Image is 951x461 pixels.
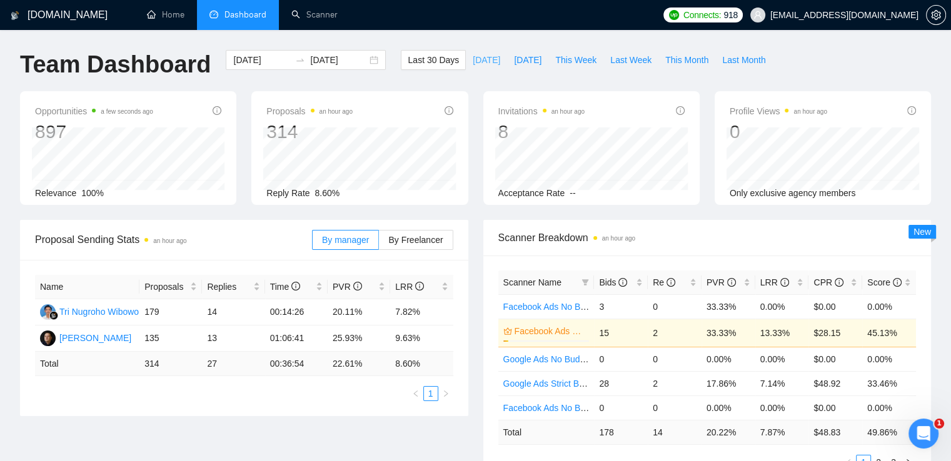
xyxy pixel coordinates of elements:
input: End date [310,53,367,67]
span: left [412,390,420,397]
span: -- [570,188,575,198]
time: an hour ago [793,108,827,115]
span: Proposals [144,280,188,294]
img: gigradar-bm.png [49,311,58,320]
td: 17.86% [702,371,755,395]
td: 20.22 % [702,420,755,444]
span: info-circle [780,278,789,287]
td: 178 [594,420,648,444]
td: 7.82% [390,299,453,325]
a: TNTri Nugroho Wibowo [40,306,139,316]
td: 25.93% [328,325,390,352]
span: dashboard [209,10,218,19]
button: right [438,386,453,401]
td: 0 [648,347,702,371]
span: This Month [665,53,708,67]
span: This Week [555,53,596,67]
a: homeHome [147,9,184,20]
td: 28 [594,371,648,395]
td: $0.00 [808,395,862,420]
iframe: Intercom live chat [908,419,938,449]
time: an hour ago [153,237,186,244]
span: PVR [707,277,736,287]
span: info-circle [907,106,916,115]
span: filter [581,279,589,286]
span: Re [653,277,675,287]
td: $ 48.83 [808,420,862,444]
span: By manager [322,235,369,245]
span: Replies [207,280,250,294]
button: setting [926,5,946,25]
th: Replies [202,275,264,299]
span: Score [867,277,901,287]
img: DS [40,330,56,346]
td: 20.11% [328,299,390,325]
div: 897 [35,120,153,144]
a: Facebook Ads Strict Budget - V2 [515,324,587,338]
span: [DATE] [514,53,541,67]
span: Last Week [610,53,652,67]
span: Last 30 Days [408,53,459,67]
td: 33.33% [702,319,755,347]
button: Last Month [715,50,772,70]
span: info-circle [667,278,675,287]
td: 0.00% [702,347,755,371]
td: 33.33% [702,294,755,319]
span: 1 [934,419,944,429]
td: Total [35,352,139,376]
div: 314 [266,120,353,144]
span: Last Month [722,53,765,67]
span: New [913,227,931,237]
span: info-circle [353,282,362,290]
td: 0 [594,347,648,371]
span: Relevance [35,188,76,198]
time: an hour ago [320,108,353,115]
a: Google Ads Strict Budget [503,379,601,389]
td: 0.00% [862,395,916,420]
span: [DATE] [473,53,500,67]
td: 14 [648,420,702,444]
span: Dashboard [224,9,266,20]
td: 13 [202,325,264,352]
td: 2 [648,319,702,347]
td: 0 [648,294,702,319]
td: 8.60 % [390,352,453,376]
time: a few seconds ago [101,108,153,115]
span: to [295,55,305,65]
a: DS[PERSON_NAME] [40,332,131,342]
a: Facebook Ads No Budget - V2 [503,302,621,312]
td: 0.00% [755,347,809,371]
span: filter [579,273,591,292]
td: Total [498,420,595,444]
span: right [442,390,450,397]
span: Only exclusive agency members [730,188,856,198]
td: 14 [202,299,264,325]
span: info-circle [727,278,736,287]
button: [DATE] [507,50,548,70]
span: info-circle [676,106,685,115]
span: setting [927,10,945,20]
td: $0.00 [808,294,862,319]
span: 100% [81,188,104,198]
button: [DATE] [466,50,507,70]
td: 179 [139,299,202,325]
span: Profile Views [730,104,827,119]
td: 0.00% [862,347,916,371]
img: TN [40,304,56,320]
a: searchScanner [291,9,338,20]
a: Google Ads No Budget [503,354,592,364]
td: 7.87 % [755,420,809,444]
td: $0.00 [808,347,862,371]
input: Start date [233,53,290,67]
td: $28.15 [808,319,862,347]
td: 314 [139,352,202,376]
h1: Team Dashboard [20,50,211,79]
td: 15 [594,319,648,347]
button: This Month [658,50,715,70]
td: 0.00% [755,294,809,319]
span: LRR [395,282,424,292]
td: $48.92 [808,371,862,395]
button: This Week [548,50,603,70]
td: 9.63% [390,325,453,352]
span: PVR [333,282,362,292]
